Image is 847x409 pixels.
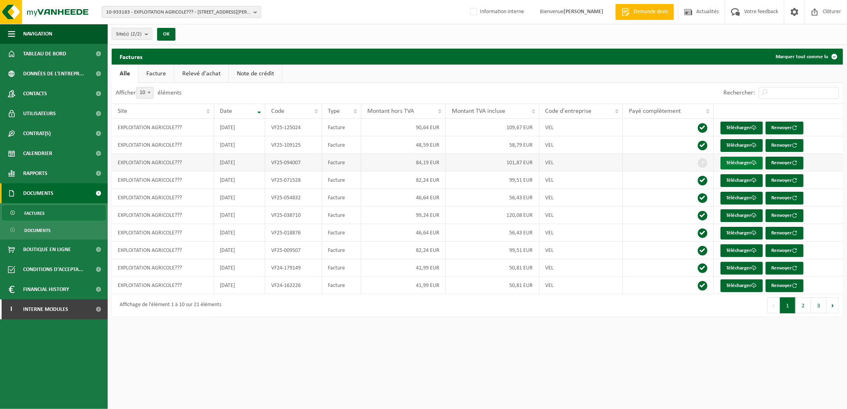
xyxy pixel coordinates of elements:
button: Renvoyer [766,174,804,187]
span: Financial History [23,279,69,299]
a: Télécharger [721,192,763,204]
td: 48,59 EUR [361,136,446,154]
td: VEL [540,259,623,277]
span: 10-933183 - EXPLOITATION AGRICOLE??? - [STREET_ADDRESS][PERSON_NAME] [106,6,250,18]
span: Données de l'entrepr... [23,64,84,84]
td: 109,67 EUR [446,119,540,136]
span: Contrat(s) [23,124,51,144]
td: [DATE] [214,171,266,189]
td: VEL [540,189,623,206]
span: Site(s) [116,28,142,40]
td: Facture [322,259,361,277]
button: 2 [796,297,811,313]
td: [DATE] [214,136,266,154]
td: VEL [540,206,623,224]
span: Code d'entreprise [546,108,592,114]
td: [DATE] [214,242,266,259]
button: Renvoyer [766,279,804,292]
td: VF25-018876 [265,224,322,242]
td: EXPLOITATION AGRICOLE??? [112,136,214,154]
td: VEL [540,171,623,189]
td: EXPLOITATION AGRICOLE??? [112,189,214,206]
a: Facture [138,65,174,83]
td: 46,64 EUR [361,224,446,242]
span: Navigation [23,24,52,44]
button: Previous [767,297,780,313]
button: 3 [811,297,827,313]
a: Télécharger [721,157,763,169]
td: [DATE] [214,259,266,277]
span: Tableau de bord [23,44,66,64]
td: 41,99 EUR [361,259,446,277]
span: I [8,299,15,319]
td: EXPLOITATION AGRICOLE??? [112,206,214,224]
td: Facture [322,119,361,136]
count: (2/2) [131,31,142,37]
td: Facture [322,206,361,224]
a: Note de crédit [229,65,282,83]
span: Payé complètement [629,108,681,114]
td: 90,64 EUR [361,119,446,136]
span: Site [118,108,127,114]
a: Télécharger [721,244,763,257]
span: Demande devis [632,8,670,16]
span: Interne modules [23,299,68,319]
td: VF25-125024 [265,119,322,136]
button: 10-933183 - EXPLOITATION AGRICOLE??? - [STREET_ADDRESS][PERSON_NAME] [102,6,261,18]
td: EXPLOITATION AGRICOLE??? [112,171,214,189]
span: 10 [136,87,153,98]
td: VEL [540,277,623,294]
a: Télécharger [721,174,763,187]
span: Documents [24,223,51,238]
td: VF24-162226 [265,277,322,294]
td: Facture [322,171,361,189]
span: Utilisateurs [23,104,56,124]
button: Renvoyer [766,244,804,257]
span: Montant TVA incluse [452,108,505,114]
td: 82,24 EUR [361,242,446,259]
td: Facture [322,242,361,259]
td: VF25-109125 [265,136,322,154]
button: Renvoyer [766,122,804,134]
td: Facture [322,277,361,294]
label: Afficher éléments [116,90,181,96]
td: EXPLOITATION AGRICOLE??? [112,277,214,294]
a: Relevé d'achat [174,65,228,83]
span: Contacts [23,84,47,104]
span: Conditions d'accepta... [23,260,83,279]
a: Télécharger [721,209,763,222]
td: Facture [322,224,361,242]
span: Factures [24,206,45,221]
button: Marquer tout comme lu [769,49,842,65]
button: Renvoyer [766,227,804,240]
span: Boutique en ligne [23,240,71,260]
td: VEL [540,242,623,259]
button: OK [157,28,175,41]
td: EXPLOITATION AGRICOLE??? [112,154,214,171]
a: Demande devis [615,4,674,20]
td: VEL [540,154,623,171]
span: Calendrier [23,144,52,163]
td: VEL [540,119,623,136]
td: VF25-054832 [265,189,322,206]
td: [DATE] [214,154,266,171]
td: Facture [322,154,361,171]
td: [DATE] [214,206,266,224]
a: Alle [112,65,138,83]
td: 99,24 EUR [361,206,446,224]
strong: [PERSON_NAME] [563,9,603,15]
td: EXPLOITATION AGRICOLE??? [112,224,214,242]
h2: Factures [112,49,150,64]
td: VF25-094007 [265,154,322,171]
td: Facture [322,136,361,154]
td: VF24-179149 [265,259,322,277]
span: Montant hors TVA [367,108,414,114]
td: 82,24 EUR [361,171,446,189]
button: Renvoyer [766,262,804,275]
td: [DATE] [214,119,266,136]
td: 41,99 EUR [361,277,446,294]
span: Type [328,108,340,114]
label: Rechercher: [723,90,755,96]
td: EXPLOITATION AGRICOLE??? [112,242,214,259]
span: Code [271,108,284,114]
